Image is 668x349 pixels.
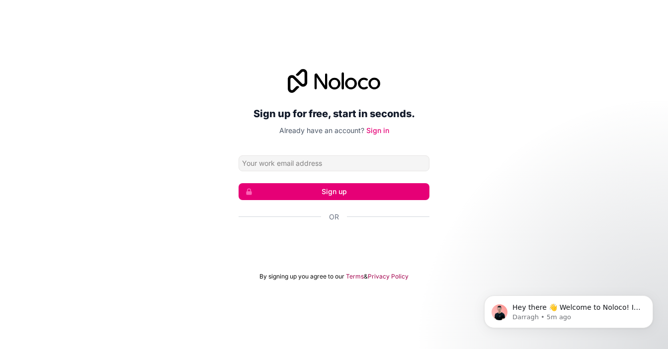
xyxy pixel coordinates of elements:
span: Already have an account? [279,126,364,135]
span: & [364,273,368,280]
a: Terms [346,273,364,280]
span: Or [329,212,339,222]
iframe: Intercom notifications message [469,275,668,344]
iframe: Sign in with Google Button [234,233,434,255]
h2: Sign up for free, start in seconds. [239,105,429,123]
input: Email address [239,155,429,171]
a: Privacy Policy [368,273,409,280]
a: Sign in [366,126,389,135]
button: Sign up [239,183,429,200]
span: By signing up you agree to our [259,273,344,280]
